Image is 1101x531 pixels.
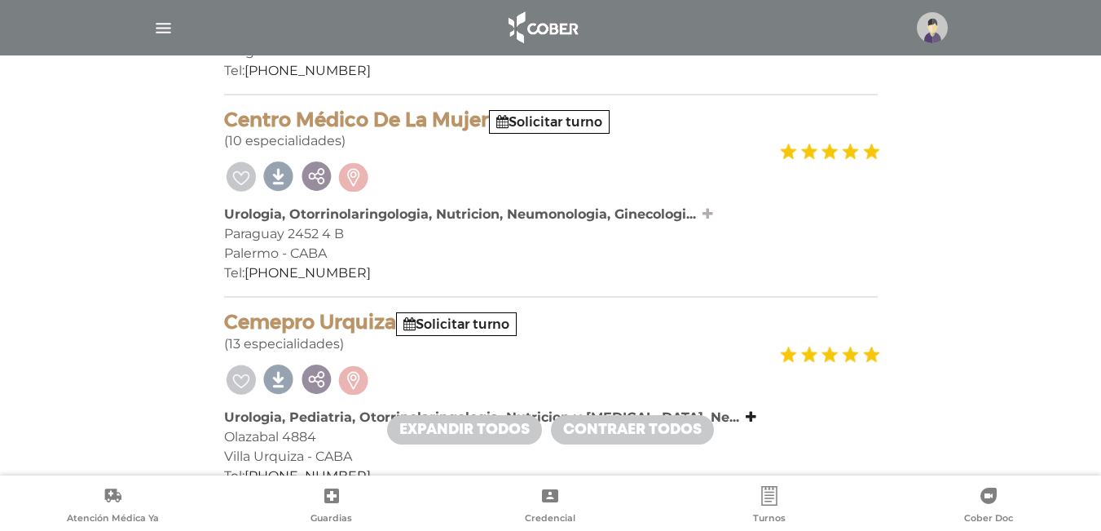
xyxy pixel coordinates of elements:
a: Solicitar turno [403,316,509,332]
div: Tel: [224,61,878,81]
a: Cober Doc [879,486,1098,528]
img: estrellas_badge.png [777,133,880,170]
img: estrellas_badge.png [777,336,880,373]
img: Cober_menu-lines-white.svg [153,18,174,38]
a: Credencial [441,486,660,528]
div: (13 especialidades) [224,311,878,354]
span: Atención Médica Ya [67,512,159,527]
b: Urologia, Otorrinolaringologia, Nutricion, Neumonologia, Ginecologi... [224,206,696,222]
div: Palermo - CABA [224,244,878,263]
div: (10 especialidades) [224,108,878,152]
img: logo_cober_home-white.png [500,8,585,47]
h4: Cemepro Urquiza [224,311,878,334]
span: Credencial [525,512,575,527]
span: Cober Doc [964,512,1013,527]
a: [PHONE_NUMBER] [244,468,371,484]
span: Turnos [753,512,786,527]
a: Atención Médica Ya [3,486,222,528]
b: Urologia, Pediatria, Otorrinolaringologia, Nutricion y [MEDICAL_DATA], Ne... [224,409,739,425]
div: Tel: [224,467,878,486]
div: Tel: [224,263,878,283]
h4: Centro Médico De La Mujer [224,108,878,132]
a: [PHONE_NUMBER] [244,265,371,281]
a: [PHONE_NUMBER] [244,63,371,78]
img: profile-placeholder.svg [917,12,948,43]
a: Contraer todos [551,415,714,445]
span: Guardias [310,512,352,527]
div: Villa Urquiza - CABA [224,447,878,467]
div: Paraguay 2452 4 B [224,224,878,244]
a: Guardias [222,486,442,528]
a: Turnos [660,486,879,528]
a: Solicitar turno [496,114,602,130]
a: Expandir todos [387,415,542,445]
